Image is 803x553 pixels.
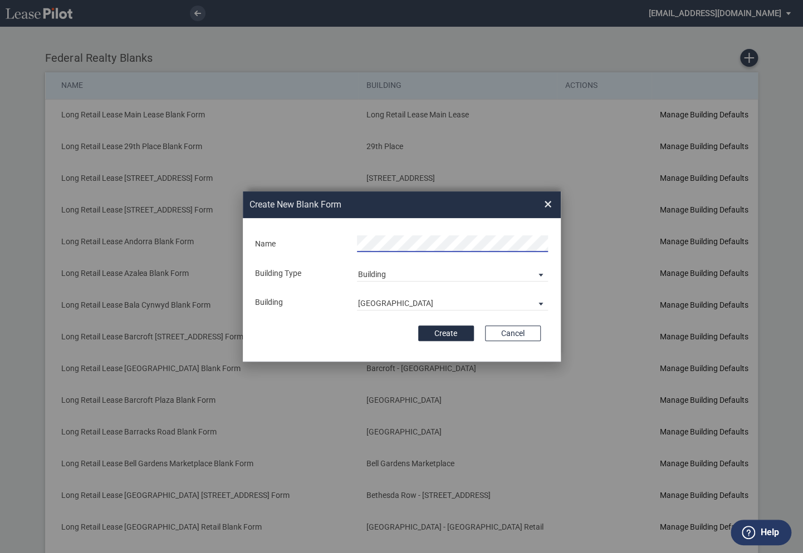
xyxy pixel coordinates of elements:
div: [GEOGRAPHIC_DATA] [358,299,433,308]
button: Create [418,325,474,341]
button: Cancel [485,325,541,341]
div: Building [248,297,351,308]
label: Help [760,525,778,540]
h2: Create New Blank Form [249,199,501,211]
div: Building [358,270,386,279]
span: × [544,195,552,213]
div: Building Type [248,268,351,279]
md-dialog: Create New ... [243,191,561,362]
input: Name [357,235,548,252]
div: Name [248,239,351,250]
md-select: Building Type: Brick Plaza [357,294,548,310]
md-select: Building Type: Building [357,265,548,282]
